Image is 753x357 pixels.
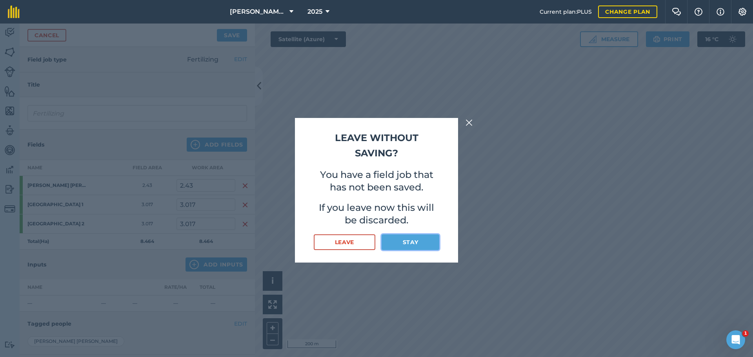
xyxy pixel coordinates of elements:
p: If you leave now this will be discarded. [314,201,439,227]
button: Leave [314,234,375,250]
p: You have a field job that has not been saved. [314,169,439,194]
img: A question mark icon [694,8,703,16]
img: A cog icon [738,8,747,16]
h2: Leave without saving? [314,130,439,161]
iframe: Intercom live chat [726,330,745,349]
span: 1 [742,330,749,337]
img: svg+xml;base64,PHN2ZyB4bWxucz0iaHR0cDovL3d3dy53My5vcmcvMjAwMC9zdmciIHdpZHRoPSIxNyIgaGVpZ2h0PSIxNy... [717,7,724,16]
img: fieldmargin Logo [8,5,20,18]
img: svg+xml;base64,PHN2ZyB4bWxucz0iaHR0cDovL3d3dy53My5vcmcvMjAwMC9zdmciIHdpZHRoPSIyMiIgaGVpZ2h0PSIzMC... [466,118,473,127]
button: Stay [382,234,439,250]
span: 2025 [307,7,322,16]
img: Two speech bubbles overlapping with the left bubble in the forefront [672,8,681,16]
span: Current plan : PLUS [540,7,592,16]
a: Change plan [598,5,657,18]
span: [PERSON_NAME] Contracting [230,7,286,16]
